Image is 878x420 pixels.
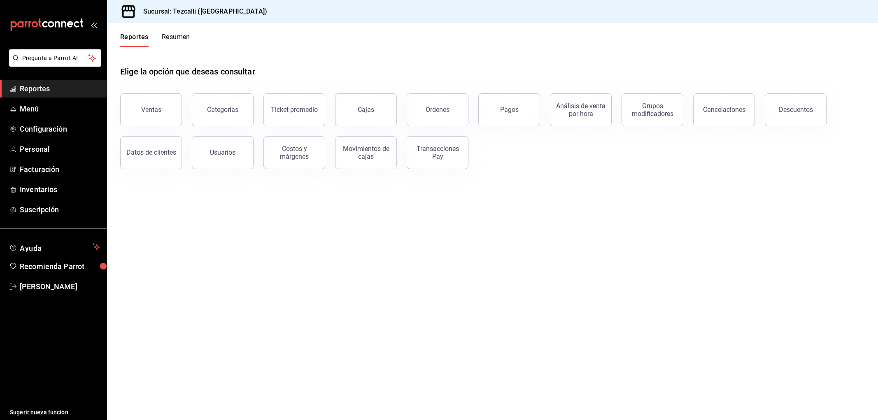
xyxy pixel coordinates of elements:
[120,65,255,78] h1: Elige la opción que deseas consultar
[192,136,254,169] button: Usuarios
[407,93,468,126] button: Órdenes
[20,123,100,135] span: Configuración
[137,7,267,16] h3: Sucursal: Tezcalli ([GEOGRAPHIC_DATA])
[126,149,176,156] div: Datos de clientes
[22,54,88,63] span: Pregunta a Parrot AI
[120,33,149,47] button: Reportes
[20,204,100,215] span: Suscripción
[20,281,100,292] span: [PERSON_NAME]
[500,106,519,114] div: Pagos
[162,33,190,47] button: Resumen
[20,164,100,175] span: Facturación
[358,105,375,115] div: Cajas
[20,103,100,114] span: Menú
[9,49,101,67] button: Pregunta a Parrot AI
[20,184,100,195] span: Inventarios
[120,93,182,126] button: Ventas
[550,93,612,126] button: Análisis de venta por hora
[91,21,97,28] button: open_drawer_menu
[340,145,391,160] div: Movimientos de cajas
[407,136,468,169] button: Transacciones Pay
[765,93,827,126] button: Descuentos
[622,93,683,126] button: Grupos modificadores
[335,136,397,169] button: Movimientos de cajas
[693,93,755,126] button: Cancelaciones
[192,93,254,126] button: Categorías
[269,145,320,160] div: Costos y márgenes
[20,242,89,252] span: Ayuda
[412,145,463,160] div: Transacciones Pay
[555,102,606,118] div: Análisis de venta por hora
[141,106,161,114] div: Ventas
[20,261,100,272] span: Recomienda Parrot
[263,136,325,169] button: Costos y márgenes
[779,106,813,114] div: Descuentos
[263,93,325,126] button: Ticket promedio
[10,408,100,417] span: Sugerir nueva función
[478,93,540,126] button: Pagos
[207,106,238,114] div: Categorías
[20,144,100,155] span: Personal
[703,106,745,114] div: Cancelaciones
[120,136,182,169] button: Datos de clientes
[335,93,397,126] a: Cajas
[271,106,318,114] div: Ticket promedio
[20,83,100,94] span: Reportes
[120,33,190,47] div: navigation tabs
[426,106,449,114] div: Órdenes
[210,149,235,156] div: Usuarios
[627,102,678,118] div: Grupos modificadores
[6,60,101,68] a: Pregunta a Parrot AI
